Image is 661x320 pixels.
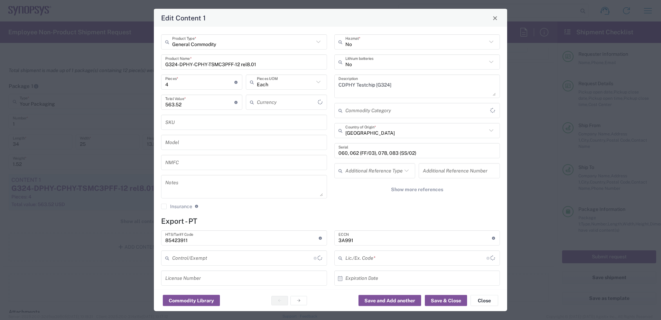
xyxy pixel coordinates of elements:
[425,295,467,306] button: Save & Close
[161,204,192,209] label: Insurance
[391,186,443,193] span: Show more references
[471,295,498,306] button: Close
[161,217,500,225] h4: Export - PT
[359,295,421,306] button: Save and Add another
[163,295,220,306] button: Commodity Library
[490,13,500,23] button: Close
[161,13,206,23] h4: Edit Content 1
